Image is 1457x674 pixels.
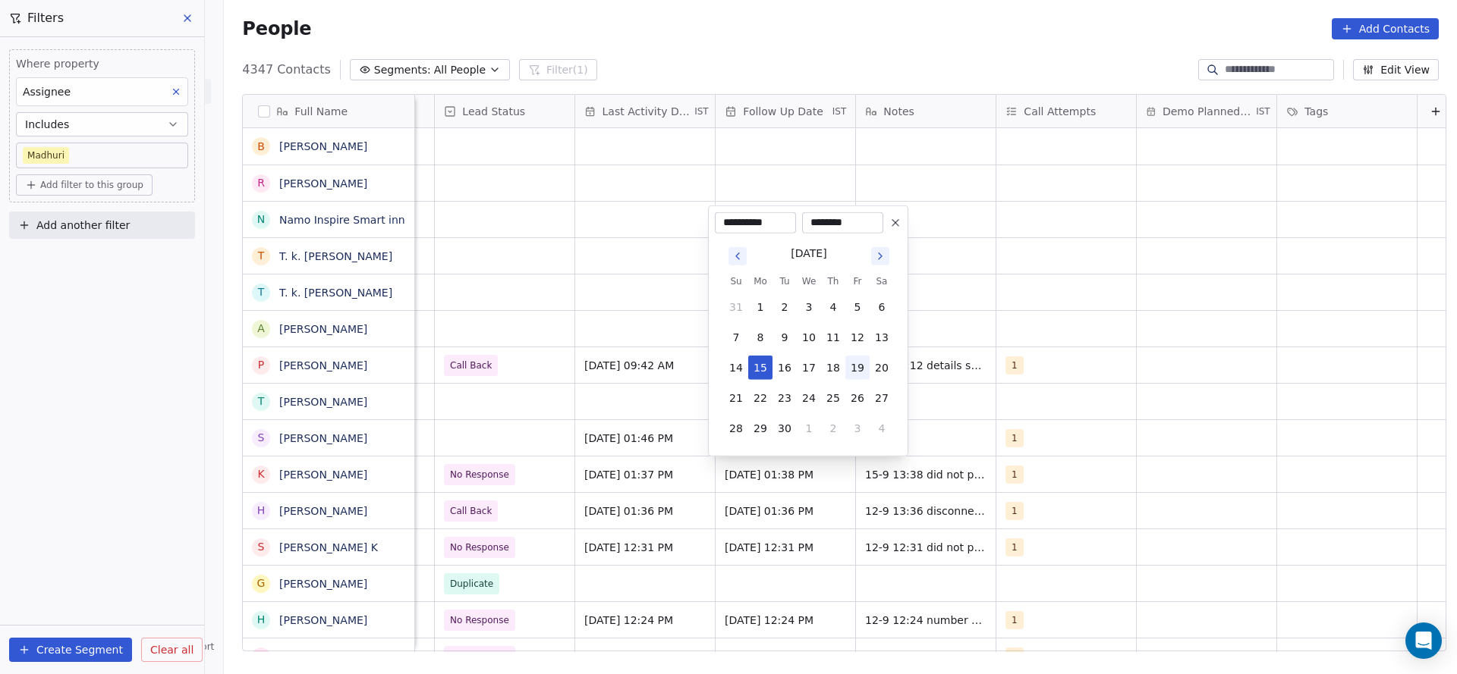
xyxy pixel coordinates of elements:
[821,295,845,319] button: 4
[870,246,891,267] button: Go to next month
[773,274,797,289] th: Tuesday
[748,295,773,319] button: 1
[870,274,894,289] th: Saturday
[821,356,845,380] button: 18
[845,386,870,410] button: 26
[797,356,821,380] button: 17
[727,246,748,267] button: Go to previous month
[870,386,894,410] button: 27
[773,416,797,440] button: 30
[797,386,821,410] button: 24
[845,325,870,350] button: 12
[845,295,870,319] button: 5
[821,274,845,289] th: Thursday
[870,325,894,350] button: 13
[821,386,845,410] button: 25
[748,325,773,350] button: 8
[797,325,821,350] button: 10
[724,274,748,289] th: Sunday
[748,416,773,440] button: 29
[773,356,797,380] button: 16
[748,274,773,289] th: Monday
[724,416,748,440] button: 28
[797,274,821,289] th: Wednesday
[773,295,797,319] button: 2
[724,356,748,380] button: 14
[845,274,870,289] th: Friday
[748,356,773,380] button: 15
[773,325,797,350] button: 9
[724,325,748,350] button: 7
[870,295,894,319] button: 6
[724,386,748,410] button: 21
[791,246,826,262] div: [DATE]
[821,325,845,350] button: 11
[797,416,821,440] button: 1
[870,356,894,380] button: 20
[773,386,797,410] button: 23
[748,386,773,410] button: 22
[797,295,821,319] button: 3
[845,416,870,440] button: 3
[845,356,870,380] button: 19
[724,295,748,319] button: 31
[821,416,845,440] button: 2
[870,416,894,440] button: 4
